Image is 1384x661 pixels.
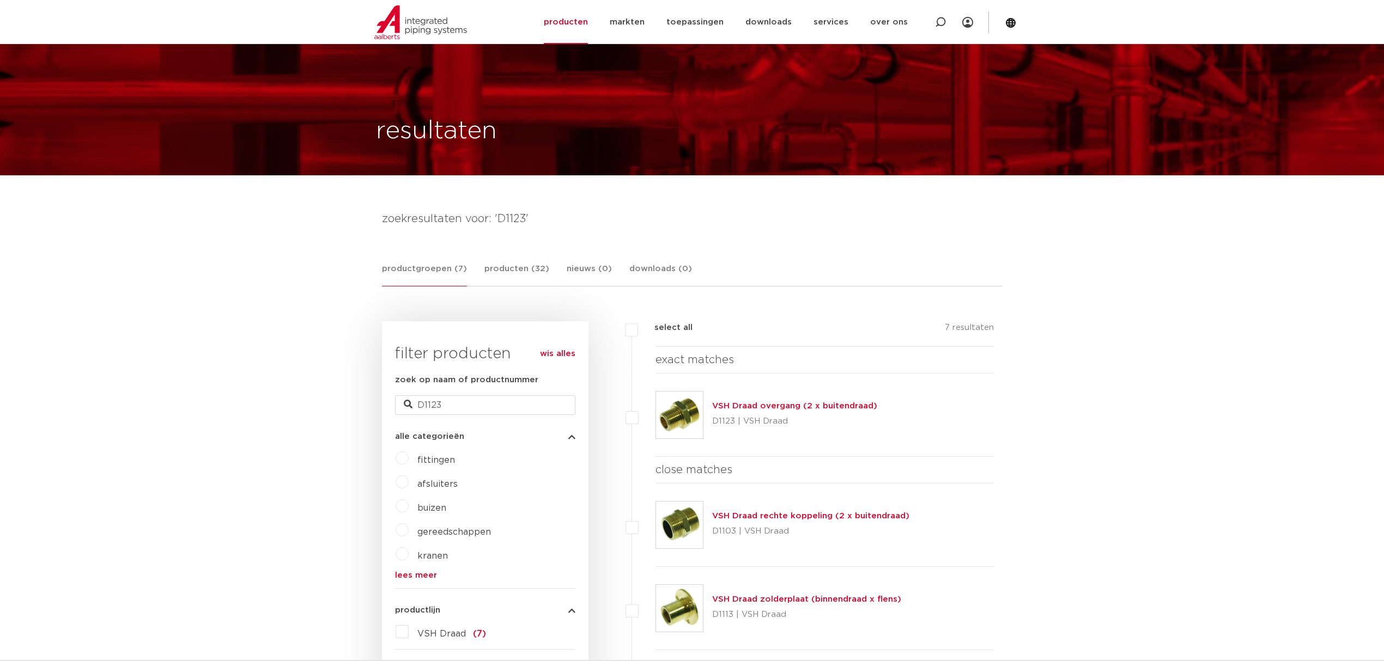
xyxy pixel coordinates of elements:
a: gereedschappen [417,528,491,536]
a: wis alles [540,347,575,360]
label: zoek op naam of productnummer [395,374,538,387]
a: buizen [417,504,446,512]
a: productgroepen (7) [382,262,467,286]
label: select all [638,321,693,334]
input: zoeken [395,395,575,415]
h4: zoekresultaten voor: 'D1123' [382,210,1002,228]
img: Thumbnail for VSH Draad zolderplaat (binnendraad x flens) [656,585,703,632]
a: downloads (0) [629,262,692,286]
a: fittingen [417,456,455,464]
span: (7) [473,629,486,638]
a: VSH Draad rechte koppeling (2 x buitendraad) [712,512,909,520]
p: 7 resultaten [945,321,994,338]
a: nieuws (0) [567,262,612,286]
span: VSH Draad [417,629,466,638]
button: productlijn [395,606,575,614]
h3: filter producten [395,343,575,365]
a: kranen [417,552,448,560]
p: D1103 | VSH Draad [712,523,909,540]
a: afsluiters [417,480,458,488]
button: alle categorieën [395,432,575,440]
a: lees meer [395,571,575,579]
h4: exact matches [655,351,994,369]
a: VSH Draad zolderplaat (binnendraad x flens) [712,595,901,603]
span: productlijn [395,606,440,614]
img: Thumbnail for VSH Draad overgang (2 x buitendraad) [656,391,703,438]
p: D1123 | VSH Draad [712,413,877,430]
h1: resultaten [376,114,497,149]
p: D1113 | VSH Draad [712,606,901,623]
span: alle categorieën [395,432,464,440]
a: VSH Draad overgang (2 x buitendraad) [712,402,877,410]
img: Thumbnail for VSH Draad rechte koppeling (2 x buitendraad) [656,501,703,548]
a: producten (32) [484,262,549,286]
h4: close matches [655,461,994,479]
